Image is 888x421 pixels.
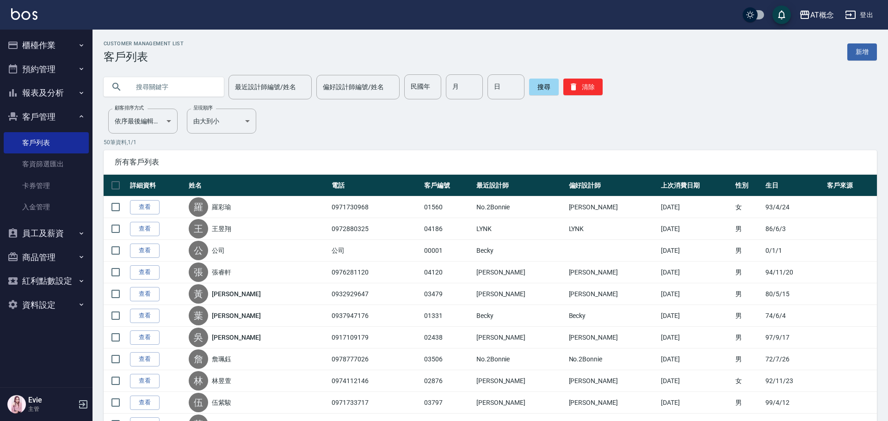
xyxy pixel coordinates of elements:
[212,268,231,277] a: 張睿軒
[329,327,422,348] td: 0917109179
[563,79,603,95] button: 清除
[733,196,763,218] td: 女
[104,138,877,146] p: 50 筆資料, 1 / 1
[659,218,733,240] td: [DATE]
[733,305,763,327] td: 男
[659,327,733,348] td: [DATE]
[115,158,866,167] span: 所有客戶列表
[763,348,825,370] td: 72/7/26
[4,105,89,129] button: 客戶管理
[130,244,160,258] a: 查看
[763,327,825,348] td: 97/9/17
[329,370,422,392] td: 0974112146
[659,370,733,392] td: [DATE]
[329,305,422,327] td: 0937947176
[567,392,659,414] td: [PERSON_NAME]
[130,330,160,345] a: 查看
[733,370,763,392] td: 女
[189,371,208,390] div: 林
[567,327,659,348] td: [PERSON_NAME]
[659,305,733,327] td: [DATE]
[659,175,733,196] th: 上次消費日期
[529,79,559,95] button: 搜尋
[567,348,659,370] td: No.2Bonnie
[733,218,763,240] td: 男
[763,196,825,218] td: 93/4/24
[422,392,474,414] td: 03797
[733,392,763,414] td: 男
[772,6,791,24] button: save
[841,6,877,24] button: 登出
[422,240,474,262] td: 00001
[4,153,89,175] a: 客資篩選匯出
[474,327,567,348] td: [PERSON_NAME]
[4,221,89,245] button: 員工及薪資
[189,241,208,260] div: 公
[733,262,763,283] td: 男
[329,392,422,414] td: 0971733717
[733,348,763,370] td: 男
[763,262,825,283] td: 94/11/20
[474,283,567,305] td: [PERSON_NAME]
[108,109,178,134] div: 依序最後編輯時間
[212,376,231,385] a: 林昱萱
[422,370,474,392] td: 02876
[7,395,26,414] img: Person
[329,196,422,218] td: 0971730968
[4,175,89,196] a: 卡券管理
[130,222,160,236] a: 查看
[795,6,838,24] button: AT概念
[474,218,567,240] td: LYNK
[130,374,160,388] a: 查看
[212,202,231,212] a: 羅彩瑜
[422,175,474,196] th: 客戶編號
[763,370,825,392] td: 92/11/23
[422,196,474,218] td: 01560
[810,9,834,21] div: AT概念
[189,197,208,217] div: 羅
[212,289,261,299] a: [PERSON_NAME]
[189,393,208,412] div: 伍
[422,305,474,327] td: 01331
[189,262,208,282] div: 張
[212,333,261,342] a: [PERSON_NAME]
[28,405,75,413] p: 主管
[329,283,422,305] td: 0932929647
[763,305,825,327] td: 74/6/4
[422,262,474,283] td: 04120
[567,283,659,305] td: [PERSON_NAME]
[763,175,825,196] th: 生日
[422,327,474,348] td: 02438
[474,348,567,370] td: No.2Bonnie
[847,43,877,61] a: 新增
[474,392,567,414] td: [PERSON_NAME]
[130,287,160,301] a: 查看
[422,283,474,305] td: 03479
[474,305,567,327] td: Becky
[329,218,422,240] td: 0972880325
[422,218,474,240] td: 04186
[733,240,763,262] td: 男
[115,104,144,111] label: 顧客排序方式
[4,245,89,269] button: 商品管理
[128,175,186,196] th: 詳細資料
[329,240,422,262] td: 公司
[567,175,659,196] th: 偏好設計師
[567,218,659,240] td: LYNK
[474,175,567,196] th: 最近設計師
[4,269,89,293] button: 紅利點數設定
[763,392,825,414] td: 99/4/12
[189,284,208,304] div: 黃
[659,240,733,262] td: [DATE]
[130,200,160,214] a: 查看
[659,262,733,283] td: [DATE]
[4,196,89,218] a: 入金管理
[130,265,160,280] a: 查看
[4,132,89,153] a: 客戶列表
[130,396,160,410] a: 查看
[212,224,231,233] a: 王昱翔
[659,348,733,370] td: [DATE]
[129,74,216,99] input: 搜尋關鍵字
[189,328,208,347] div: 吳
[567,370,659,392] td: [PERSON_NAME]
